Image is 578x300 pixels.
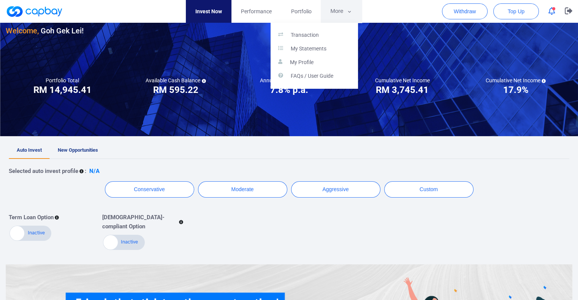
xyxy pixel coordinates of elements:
p: My Statements [291,46,326,52]
p: Transaction [291,32,319,39]
a: My Statements [271,42,358,56]
a: FAQs / User Guide [271,69,358,83]
p: FAQs / User Guide [291,73,333,80]
a: Transaction [271,28,358,42]
p: My Profile [290,59,314,66]
a: My Profile [271,56,358,69]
